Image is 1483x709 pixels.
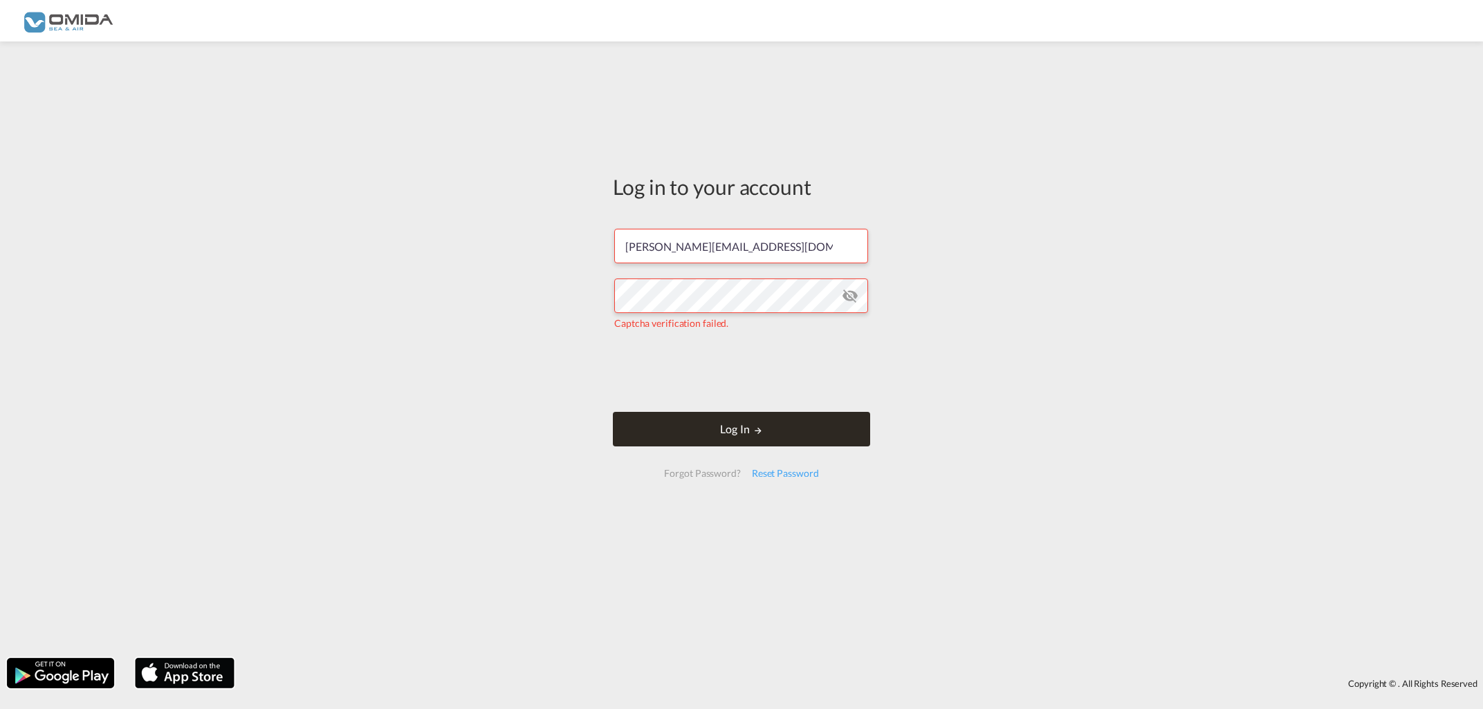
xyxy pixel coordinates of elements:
div: Copyright © . All Rights Reserved [241,672,1483,695]
div: Log in to your account [613,172,870,201]
div: Reset Password [746,461,825,486]
span: Captcha verification failed. [614,317,728,329]
img: 459c566038e111ed959c4fc4f0a4b274.png [21,6,114,37]
input: Enter email/phone number [614,229,868,263]
img: apple.png [133,656,236,690]
md-icon: icon-eye-off [842,287,858,304]
iframe: reCAPTCHA [636,344,847,398]
div: Forgot Password? [658,461,746,486]
img: google.png [6,656,116,690]
button: LOGIN [613,412,870,446]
